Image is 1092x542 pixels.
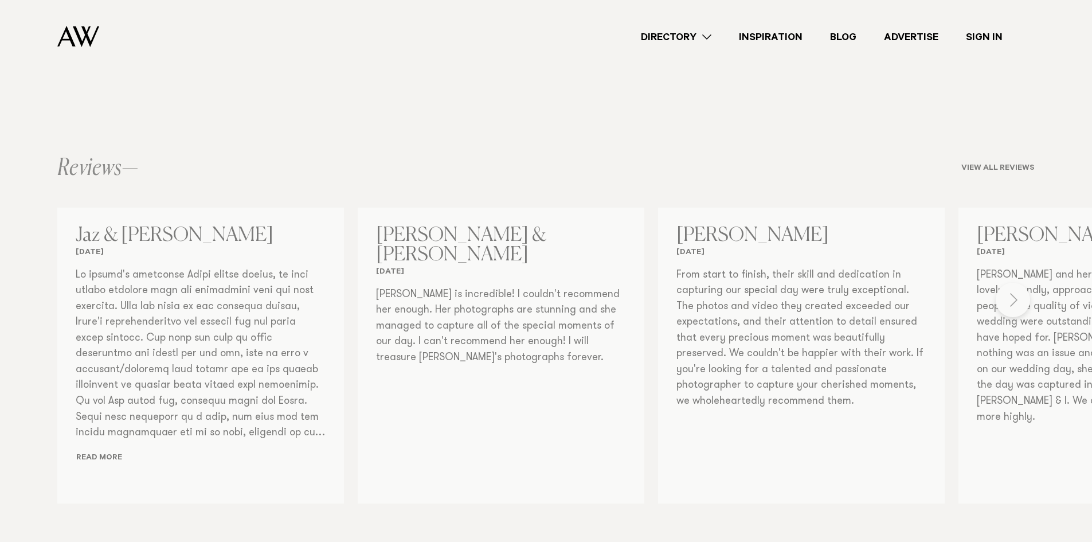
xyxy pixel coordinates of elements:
[870,29,952,45] a: Advertise
[725,29,816,45] a: Inspiration
[952,29,1016,45] a: Sign In
[627,29,725,45] a: Directory
[816,29,870,45] a: Blog
[57,26,99,47] img: Auckland Weddings Logo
